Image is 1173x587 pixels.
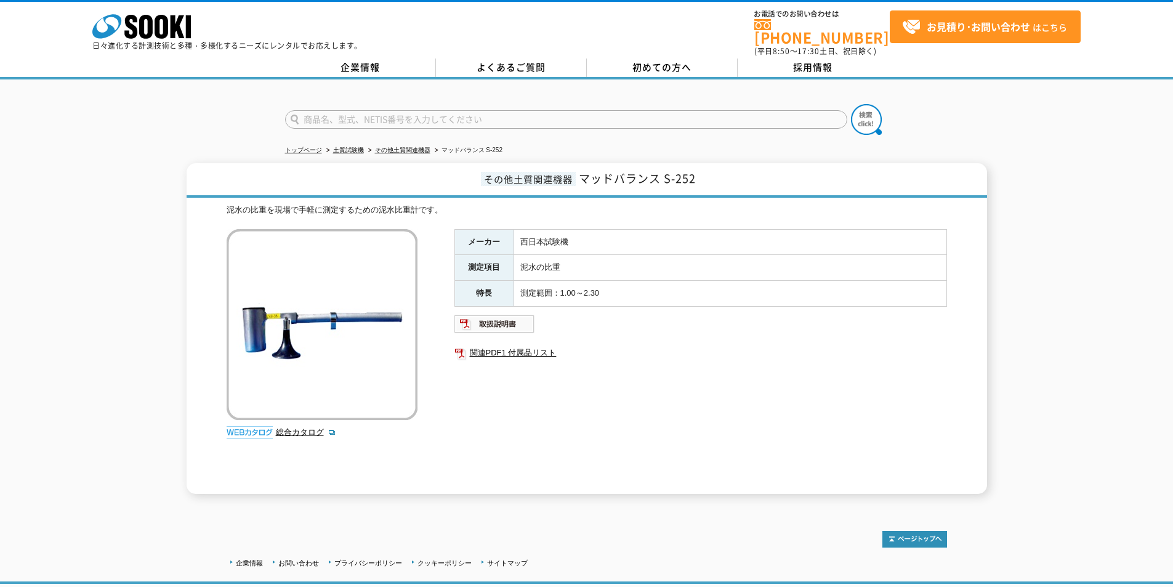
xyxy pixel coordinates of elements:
a: 企業情報 [236,559,263,567]
td: 泥水の比重 [514,255,946,281]
td: 西日本試験機 [514,229,946,255]
th: 測定項目 [454,255,514,281]
li: マッドバランス S-252 [432,144,502,157]
th: メーカー [454,229,514,255]
img: btn_search.png [851,104,882,135]
a: お問い合わせ [278,559,319,567]
a: 採用情報 [738,59,889,77]
img: webカタログ [227,426,273,439]
a: 総合カタログ [276,427,336,437]
input: 商品名、型式、NETIS番号を入力してください [285,110,847,129]
img: 取扱説明書 [454,314,535,334]
a: 初めての方へ [587,59,738,77]
span: その他土質関連機器 [481,172,576,186]
a: プライバシーポリシー [334,559,402,567]
a: 企業情報 [285,59,436,77]
a: 取扱説明書 [454,322,535,331]
a: [PHONE_NUMBER] [754,19,890,44]
span: はこちら [902,18,1067,36]
div: 泥水の比重を現場で手軽に測定するための泥水比重計です。 [227,204,947,217]
a: 土質試験機 [333,147,364,153]
span: (平日 ～ 土日、祝日除く) [754,46,876,57]
th: 特長 [454,281,514,307]
p: 日々進化する計測技術と多種・多様化するニーズにレンタルでお応えします。 [92,42,362,49]
span: マッドバランス S-252 [579,170,696,187]
a: 関連PDF1 付属品リスト [454,345,947,361]
span: 初めての方へ [632,60,691,74]
img: トップページへ [882,531,947,548]
strong: お見積り･お問い合わせ [927,19,1030,34]
a: トップページ [285,147,322,153]
span: お電話でのお問い合わせは [754,10,890,18]
a: クッキーポリシー [417,559,472,567]
a: サイトマップ [487,559,528,567]
a: その他土質関連機器 [375,147,430,153]
a: よくあるご質問 [436,59,587,77]
span: 8:50 [773,46,790,57]
span: 17:30 [797,46,820,57]
a: お見積り･お問い合わせはこちら [890,10,1081,43]
td: 測定範囲：1.00～2.30 [514,281,946,307]
img: マッドバランス S-252 [227,229,417,420]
